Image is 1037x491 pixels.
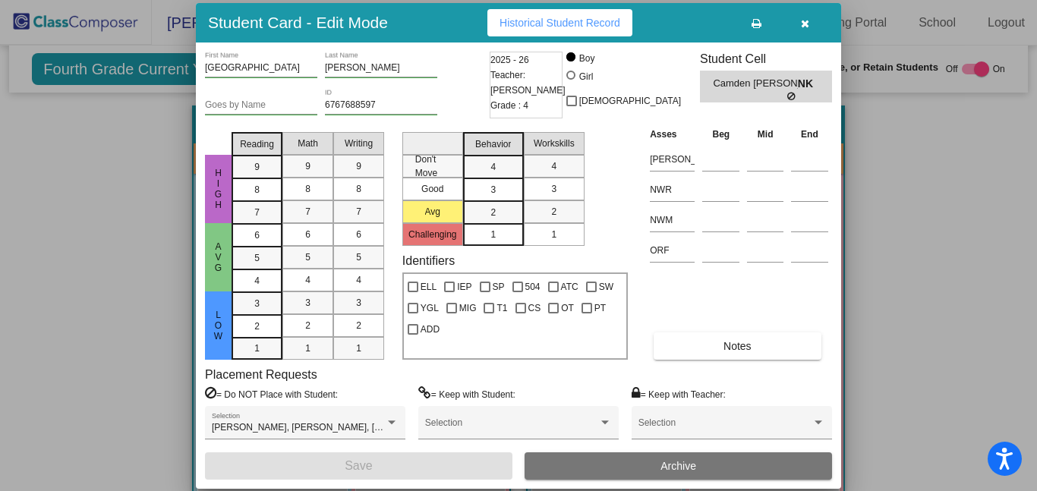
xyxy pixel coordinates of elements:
[493,278,505,296] span: SP
[212,310,225,341] span: Low
[713,76,797,92] span: Camden [PERSON_NAME]
[356,159,361,173] span: 9
[345,137,373,150] span: Writing
[325,100,437,111] input: Enter ID
[356,341,361,355] span: 1
[632,386,726,401] label: = Keep with Teacher:
[345,459,372,472] span: Save
[578,52,595,65] div: Boy
[305,250,310,264] span: 5
[459,299,477,317] span: MIG
[305,296,310,310] span: 3
[660,460,696,472] span: Archive
[205,367,317,382] label: Placement Requests
[254,297,260,310] span: 3
[305,228,310,241] span: 6
[650,148,695,171] input: assessment
[305,159,310,173] span: 9
[578,70,594,83] div: Girl
[212,241,225,273] span: Avg
[490,206,496,219] span: 2
[205,100,317,111] input: goes by name
[421,320,440,338] span: ADD
[418,386,515,401] label: = Keep with Student:
[534,137,575,150] span: Workskills
[356,182,361,196] span: 8
[254,183,260,197] span: 8
[421,278,437,296] span: ELL
[254,160,260,174] span: 9
[356,296,361,310] span: 3
[212,168,225,210] span: High
[490,183,496,197] span: 3
[254,251,260,265] span: 5
[487,9,632,36] button: Historical Student Record
[743,126,787,143] th: Mid
[798,76,819,92] span: NK
[356,319,361,332] span: 2
[402,253,455,268] label: Identifiers
[205,386,338,401] label: = Do NOT Place with Student:
[356,228,361,241] span: 6
[490,68,566,98] span: Teacher: [PERSON_NAME]
[208,13,388,32] h3: Student Card - Edit Mode
[496,299,507,317] span: T1
[305,273,310,287] span: 4
[490,160,496,174] span: 4
[305,319,310,332] span: 2
[305,205,310,219] span: 7
[787,126,832,143] th: End
[594,299,606,317] span: PT
[723,340,752,352] span: Notes
[551,159,556,173] span: 4
[421,299,439,317] span: YGL
[579,92,681,110] span: [DEMOGRAPHIC_DATA]
[500,17,620,29] span: Historical Student Record
[551,205,556,219] span: 2
[356,273,361,287] span: 4
[650,209,695,231] input: assessment
[654,332,821,360] button: Notes
[700,52,832,66] h3: Student Cell
[205,452,512,480] button: Save
[525,452,832,480] button: Archive
[650,239,695,262] input: assessment
[457,278,471,296] span: IEP
[298,137,318,150] span: Math
[305,182,310,196] span: 8
[356,205,361,219] span: 7
[254,274,260,288] span: 4
[528,299,541,317] span: CS
[599,278,613,296] span: SW
[490,98,528,113] span: Grade : 4
[356,250,361,264] span: 5
[490,228,496,241] span: 1
[525,278,541,296] span: 504
[698,126,743,143] th: Beg
[551,182,556,196] span: 3
[551,228,556,241] span: 1
[305,341,310,355] span: 1
[212,422,607,433] span: [PERSON_NAME], [PERSON_NAME], [PERSON_NAME], [PERSON_NAME], [PERSON_NAME]
[561,278,578,296] span: ATC
[646,126,698,143] th: Asses
[490,52,529,68] span: 2025 - 26
[254,228,260,242] span: 6
[475,137,511,151] span: Behavior
[254,206,260,219] span: 7
[561,299,574,317] span: OT
[240,137,274,151] span: Reading
[254,341,260,355] span: 1
[254,319,260,333] span: 2
[650,178,695,201] input: assessment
